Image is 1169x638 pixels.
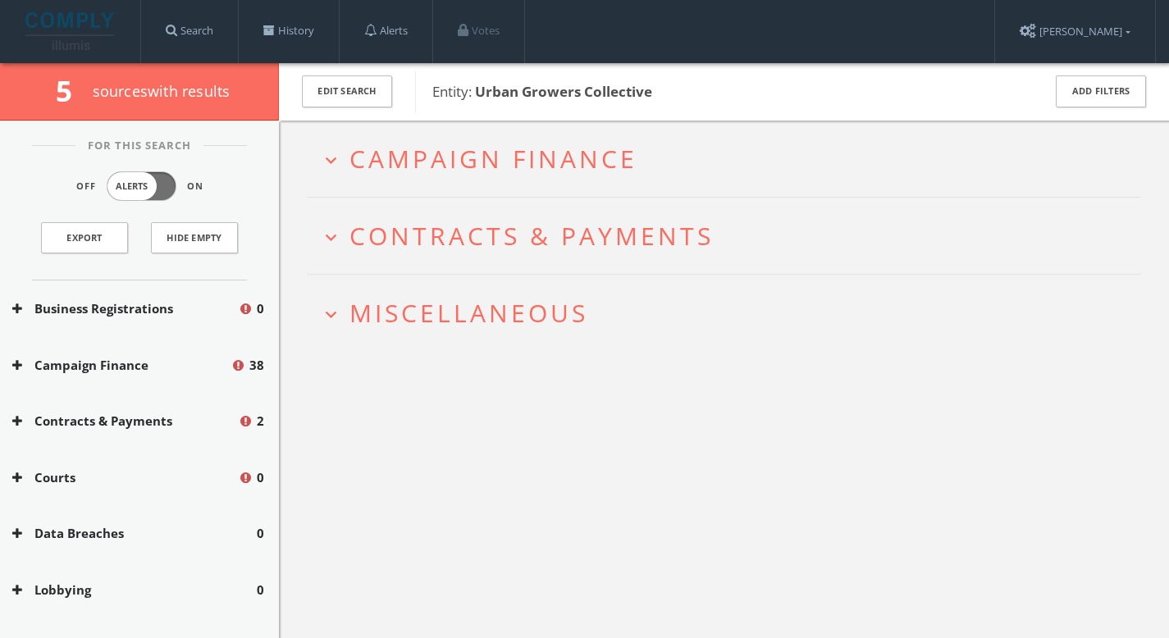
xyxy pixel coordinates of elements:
[12,412,238,431] button: Contracts & Payments
[257,581,264,599] span: 0
[320,303,342,326] i: expand_more
[320,222,1140,249] button: expand_moreContracts & Payments
[257,412,264,431] span: 2
[12,356,231,375] button: Campaign Finance
[56,71,86,110] span: 5
[257,524,264,543] span: 0
[75,138,203,154] span: For This Search
[320,299,1140,326] button: expand_moreMiscellaneous
[432,82,652,101] span: Entity:
[25,12,117,50] img: illumis
[320,226,342,248] i: expand_more
[151,222,238,253] button: Hide Empty
[12,581,257,599] button: Lobbying
[349,296,588,330] span: Miscellaneous
[12,468,238,487] button: Courts
[302,75,392,107] button: Edit Search
[349,142,637,175] span: Campaign Finance
[12,524,257,543] button: Data Breaches
[475,82,652,101] b: Urban Growers Collective
[41,222,128,253] a: Export
[249,356,264,375] span: 38
[76,180,96,194] span: Off
[187,180,203,194] span: On
[320,145,1140,172] button: expand_moreCampaign Finance
[257,468,264,487] span: 0
[12,299,238,318] button: Business Registrations
[93,81,231,101] span: source s with results
[349,219,714,253] span: Contracts & Payments
[257,299,264,318] span: 0
[1056,75,1146,107] button: Add Filters
[320,149,342,171] i: expand_more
